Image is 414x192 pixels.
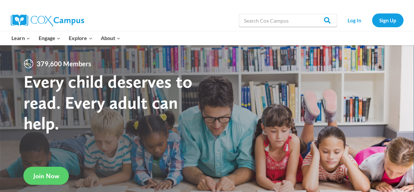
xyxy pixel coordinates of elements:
span: Join Now [33,172,59,180]
a: Log In [340,13,369,27]
span: About [101,34,120,42]
input: Search Cox Campus [239,14,337,27]
nav: Secondary Navigation [340,13,404,27]
a: Join Now [24,167,69,185]
span: 379,600 Members [34,58,94,69]
img: Cox Campus [11,14,84,26]
strong: Every child deserves to read. Every adult can help. [24,71,192,134]
a: Sign Up [372,13,404,27]
span: Explore [69,34,92,42]
span: Engage [39,34,61,42]
span: Learn [11,34,30,42]
nav: Primary Navigation [8,31,125,45]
